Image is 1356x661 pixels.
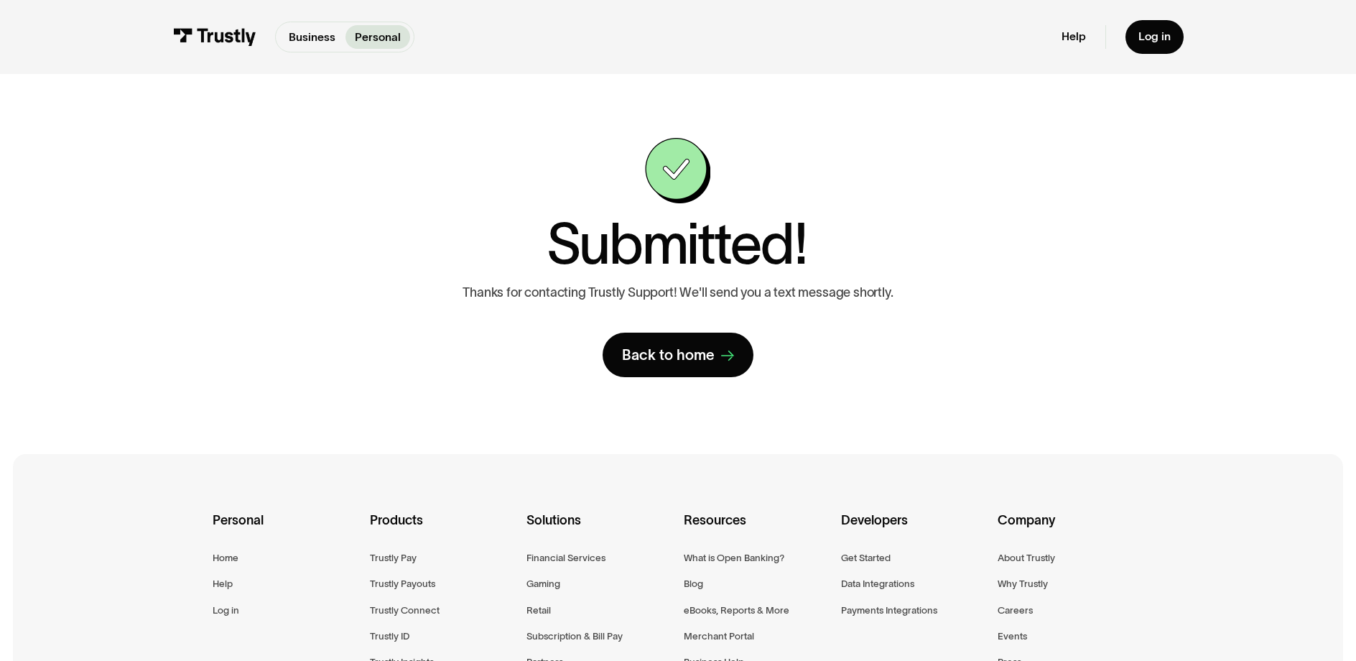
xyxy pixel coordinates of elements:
div: Company [998,510,1143,550]
a: Trustly Pay [370,550,417,567]
a: Business [279,25,345,48]
div: Back to home [622,346,715,364]
a: Help [1062,29,1086,44]
a: Trustly ID [370,629,409,645]
a: Why Trustly [998,576,1048,593]
div: Resources [684,510,830,550]
a: Merchant Portal [684,629,754,645]
a: Trustly Payouts [370,576,435,593]
h1: Submitted! [547,216,807,272]
a: Blog [684,576,703,593]
a: Log in [213,603,239,619]
a: Trustly Connect [370,603,440,619]
div: Log in [1138,29,1171,44]
a: Help [213,576,233,593]
a: Data Integrations [841,576,914,593]
img: Trustly Logo [173,28,256,46]
a: Payments Integrations [841,603,937,619]
p: Business [289,29,335,45]
a: Retail [526,603,551,619]
p: Thanks for contacting Trustly Support! We'll send you a text message shortly. [463,285,893,300]
a: What is Open Banking? [684,550,784,567]
div: Personal [213,510,358,550]
a: Log in [1125,20,1184,54]
a: Back to home [603,333,753,377]
a: Get Started [841,550,891,567]
a: About Trustly [998,550,1055,567]
a: Personal [345,25,411,48]
a: Financial Services [526,550,605,567]
div: Solutions [526,510,672,550]
a: Subscription & Bill Pay [526,629,623,645]
div: Products [370,510,516,550]
p: Personal [355,29,401,45]
div: Developers [841,510,987,550]
a: Home [213,550,238,567]
a: Gaming [526,576,560,593]
a: Events [998,629,1027,645]
a: Careers [998,603,1033,619]
a: eBooks, Reports & More [684,603,789,619]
